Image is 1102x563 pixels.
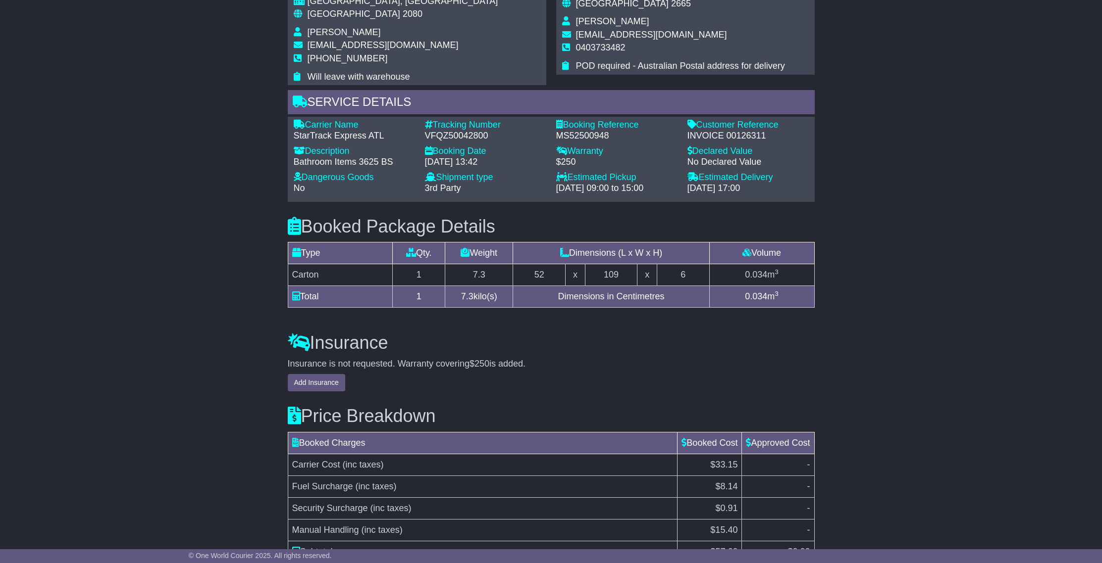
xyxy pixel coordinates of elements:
[292,503,368,513] span: Security Surcharge
[294,131,415,141] div: StarTrack Express ATL
[742,541,814,563] td: $
[294,183,305,193] span: No
[710,525,737,535] span: $15.40
[556,146,678,157] div: Warranty
[393,264,445,286] td: 1
[288,264,393,286] td: Carton
[715,503,737,513] span: $0.91
[792,547,810,557] span: 0.00
[292,460,340,469] span: Carrier Cost
[775,268,779,276] sup: 3
[189,552,332,560] span: © One World Courier 2025. All rights reserved.
[470,359,489,369] span: $250
[556,131,678,141] div: MS52500948
[576,16,649,26] span: [PERSON_NAME]
[687,157,809,168] div: No Declared Value
[362,525,403,535] span: (inc taxes)
[807,460,810,469] span: -
[425,120,546,131] div: Tracking Number
[425,131,546,141] div: VFQZ50042800
[709,242,814,264] td: Volume
[807,481,810,491] span: -
[294,146,415,157] div: Description
[288,286,393,308] td: Total
[393,242,445,264] td: Qty.
[356,481,397,491] span: (inc taxes)
[292,525,359,535] span: Manual Handling
[403,9,422,19] span: 2080
[288,406,815,426] h3: Price Breakdown
[807,503,810,513] span: -
[709,286,814,308] td: m
[445,286,513,308] td: kilo(s)
[288,217,815,236] h3: Booked Package Details
[513,264,566,286] td: 52
[715,547,737,557] span: 57.60
[687,131,809,141] div: INVOICE 00126311
[745,270,767,280] span: 0.034
[556,157,678,168] div: $250
[709,264,814,286] td: m
[566,264,585,286] td: x
[445,264,513,286] td: 7.3
[715,481,737,491] span: $8.14
[288,242,393,264] td: Type
[687,146,809,157] div: Declared Value
[292,481,353,491] span: Fuel Surcharge
[425,172,546,183] div: Shipment type
[687,183,809,194] div: [DATE] 17:00
[556,120,678,131] div: Booking Reference
[370,503,412,513] span: (inc taxes)
[576,61,785,71] span: POD required - Australian Postal address for delivery
[585,264,637,286] td: 109
[425,146,546,157] div: Booking Date
[308,9,400,19] span: [GEOGRAPHIC_DATA]
[807,525,810,535] span: -
[556,172,678,183] div: Estimated Pickup
[294,120,415,131] div: Carrier Name
[775,290,779,297] sup: 3
[425,157,546,168] div: [DATE] 13:42
[308,72,410,82] span: Will leave with warehouse
[687,120,809,131] div: Customer Reference
[288,90,815,117] div: Service Details
[308,53,388,63] span: [PHONE_NUMBER]
[294,157,415,168] div: Bathroom Items 3625 BS
[576,30,727,40] span: [EMAIL_ADDRESS][DOMAIN_NAME]
[657,264,709,286] td: 6
[343,460,384,469] span: (inc taxes)
[556,183,678,194] div: [DATE] 09:00 to 15:00
[576,43,626,52] span: 0403733482
[288,333,815,353] h3: Insurance
[294,172,415,183] div: Dangerous Goods
[710,460,737,469] span: $33.15
[745,291,767,301] span: 0.034
[288,374,345,391] button: Add Insurance
[425,183,461,193] span: 3rd Party
[288,359,815,370] div: Insurance is not requested. Warranty covering is added.
[678,541,742,563] td: $
[308,27,381,37] span: [PERSON_NAME]
[678,432,742,454] td: Booked Cost
[513,242,709,264] td: Dimensions (L x W x H)
[513,286,709,308] td: Dimensions in Centimetres
[461,291,473,301] span: 7.3
[637,264,657,286] td: x
[288,541,678,563] td: Subtotal
[742,432,814,454] td: Approved Cost
[687,172,809,183] div: Estimated Delivery
[308,40,459,50] span: [EMAIL_ADDRESS][DOMAIN_NAME]
[393,286,445,308] td: 1
[445,242,513,264] td: Weight
[288,432,678,454] td: Booked Charges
